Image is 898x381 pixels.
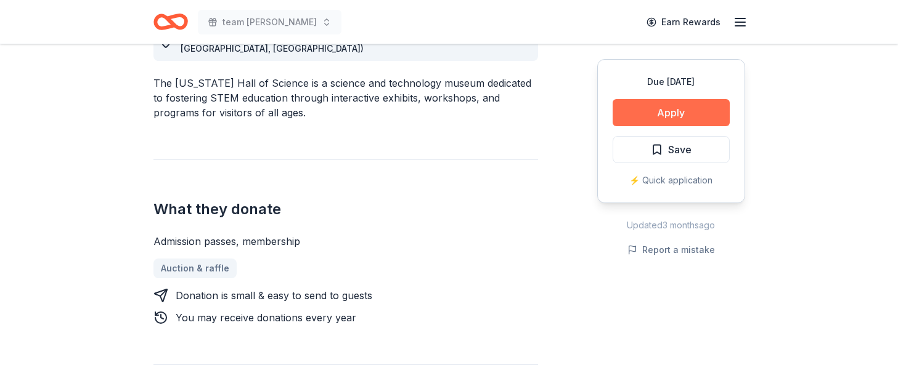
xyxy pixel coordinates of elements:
h2: What they donate [153,199,538,219]
a: Auction & raffle [153,259,237,278]
button: Report a mistake [627,243,715,257]
div: You may receive donations every year [176,310,356,325]
div: Admission passes, membership [153,234,538,249]
a: Home [153,7,188,36]
span: Save [668,142,692,158]
div: ⚡️ Quick application [613,173,730,188]
div: Donation is small & easy to send to guests [176,288,372,303]
button: team [PERSON_NAME] [198,10,341,34]
div: Updated 3 months ago [597,218,745,233]
button: Save [613,136,730,163]
button: Apply [613,99,730,126]
div: Due [DATE] [613,74,730,89]
div: The [US_STATE] Hall of Science is a science and technology museum dedicated to fostering STEM edu... [153,76,538,120]
a: Earn Rewards [639,11,728,33]
span: team [PERSON_NAME] [222,15,317,30]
